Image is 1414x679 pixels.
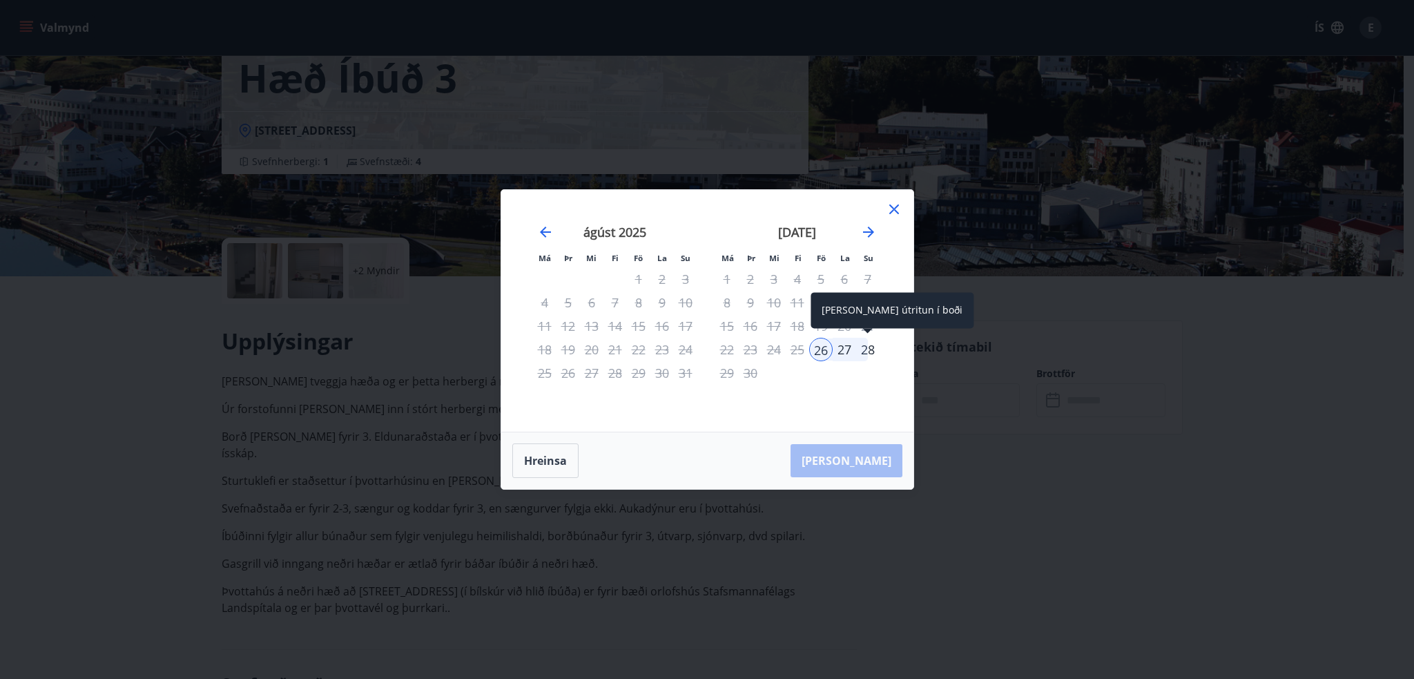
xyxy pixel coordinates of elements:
[518,207,897,415] div: Calendar
[762,291,786,314] td: Not available. miðvikudagur, 10. september 2025
[762,314,786,338] td: Not available. miðvikudagur, 17. september 2025
[583,224,646,240] strong: ágúst 2025
[650,361,674,385] td: Not available. laugardagur, 30. ágúst 2025
[762,267,786,291] td: Not available. miðvikudagur, 3. september 2025
[603,291,627,314] td: Not available. fimmtudagur, 7. ágúst 2025
[556,291,580,314] td: Not available. þriðjudagur, 5. ágúst 2025
[512,443,579,478] button: Hreinsa
[533,361,556,385] td: Not available. mánudagur, 25. ágúst 2025
[603,361,627,385] td: Not available. fimmtudagur, 28. ágúst 2025
[634,253,643,263] small: Fö
[769,253,779,263] small: Mi
[650,291,674,314] td: Not available. laugardagur, 9. ágúst 2025
[715,291,739,314] td: Not available. mánudagur, 8. september 2025
[627,267,650,291] td: Not available. föstudagur, 1. ágúst 2025
[603,338,627,361] td: Not available. fimmtudagur, 21. ágúst 2025
[786,338,809,361] td: Not available. fimmtudagur, 25. september 2025
[627,314,650,338] td: Not available. föstudagur, 15. ágúst 2025
[533,314,556,338] td: Not available. mánudagur, 11. ágúst 2025
[809,314,833,338] td: Not available. föstudagur, 19. september 2025
[833,291,856,314] td: Not available. laugardagur, 13. september 2025
[650,314,674,338] td: Not available. laugardagur, 16. ágúst 2025
[715,338,739,361] td: Not available. mánudagur, 22. september 2025
[721,253,734,263] small: Má
[650,267,674,291] td: Not available. laugardagur, 2. ágúst 2025
[778,224,816,240] strong: [DATE]
[809,291,833,314] td: Not available. föstudagur, 12. september 2025
[715,361,739,385] td: Not available. mánudagur, 29. september 2025
[674,314,697,338] td: Not available. sunnudagur, 17. ágúst 2025
[747,253,755,263] small: Þr
[762,338,786,361] div: Aðeins útritun í boði
[650,338,674,361] td: Not available. laugardagur, 23. ágúst 2025
[681,253,690,263] small: Su
[739,338,762,361] td: Not available. þriðjudagur, 23. september 2025
[833,338,856,361] td: Choose laugardagur, 27. september 2025 as your check-out date. It’s available.
[840,253,850,263] small: La
[762,338,786,361] td: Not available. miðvikudagur, 24. september 2025
[580,338,603,361] td: Not available. miðvikudagur, 20. ágúst 2025
[674,338,697,361] td: Not available. sunnudagur, 24. ágúst 2025
[603,314,627,338] td: Not available. fimmtudagur, 14. ágúst 2025
[627,291,650,314] td: Not available. föstudagur, 8. ágúst 2025
[539,253,551,263] small: Má
[860,224,877,240] div: Move forward to switch to the next month.
[556,314,580,338] td: Not available. þriðjudagur, 12. ágúst 2025
[833,338,856,361] div: 27
[715,267,739,291] td: Not available. mánudagur, 1. september 2025
[739,314,762,338] td: Not available. þriðjudagur, 16. september 2025
[856,291,880,314] td: Not available. sunnudagur, 14. september 2025
[627,361,650,385] td: Not available. föstudagur, 29. ágúst 2025
[809,338,833,361] td: Selected as start date. föstudagur, 26. september 2025
[715,314,739,338] td: Not available. mánudagur, 15. september 2025
[674,267,697,291] td: Not available. sunnudagur, 3. ágúst 2025
[580,314,603,338] td: Not available. miðvikudagur, 13. ágúst 2025
[809,338,833,361] div: Aðeins innritun í boði
[580,361,603,385] td: Not available. miðvikudagur, 27. ágúst 2025
[817,253,826,263] small: Fö
[533,291,556,314] td: Not available. mánudagur, 4. ágúst 2025
[739,267,762,291] td: Not available. þriðjudagur, 2. september 2025
[537,224,554,240] div: Move backward to switch to the previous month.
[674,291,697,314] td: Not available. sunnudagur, 10. ágúst 2025
[657,253,667,263] small: La
[786,314,809,338] td: Not available. fimmtudagur, 18. september 2025
[856,338,880,361] div: Aðeins útritun í boði
[627,338,650,361] td: Not available. föstudagur, 22. ágúst 2025
[586,253,597,263] small: Mi
[612,253,619,263] small: Fi
[786,267,809,291] td: Not available. fimmtudagur, 4. september 2025
[856,267,880,291] td: Not available. sunnudagur, 7. september 2025
[556,338,580,361] td: Not available. þriðjudagur, 19. ágúst 2025
[811,292,974,328] div: [PERSON_NAME] útritun í boði
[856,338,880,361] td: Choose sunnudagur, 28. september 2025 as your check-out date. It’s available.
[786,291,809,314] td: Not available. fimmtudagur, 11. september 2025
[739,291,762,314] td: Not available. þriðjudagur, 9. september 2025
[739,361,762,385] td: Not available. þriðjudagur, 30. september 2025
[556,361,580,385] td: Not available. þriðjudagur, 26. ágúst 2025
[795,253,802,263] small: Fi
[809,267,833,291] td: Not available. föstudagur, 5. september 2025
[674,361,697,385] td: Not available. sunnudagur, 31. ágúst 2025
[533,338,556,361] td: Not available. mánudagur, 18. ágúst 2025
[864,253,873,263] small: Su
[564,253,572,263] small: Þr
[580,291,603,314] td: Not available. miðvikudagur, 6. ágúst 2025
[833,267,856,291] td: Not available. laugardagur, 6. september 2025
